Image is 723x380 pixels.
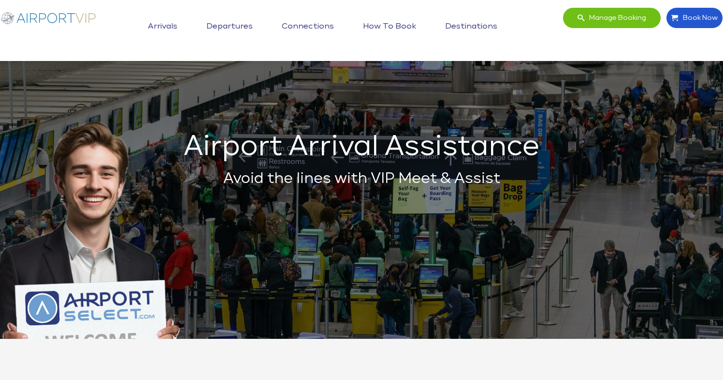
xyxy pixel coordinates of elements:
a: Departures [204,15,255,39]
a: Book Now [666,7,723,29]
span: Book Now [678,8,718,28]
a: How to book [361,15,419,39]
a: Connections [279,15,336,39]
a: Arrivals [145,15,180,39]
span: Manage booking [584,8,646,28]
a: Destinations [443,15,500,39]
h2: Avoid the lines with VIP Meet & Assist [46,168,677,190]
h1: Airport Arrival Assistance [46,136,677,158]
a: Manage booking [563,7,661,29]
